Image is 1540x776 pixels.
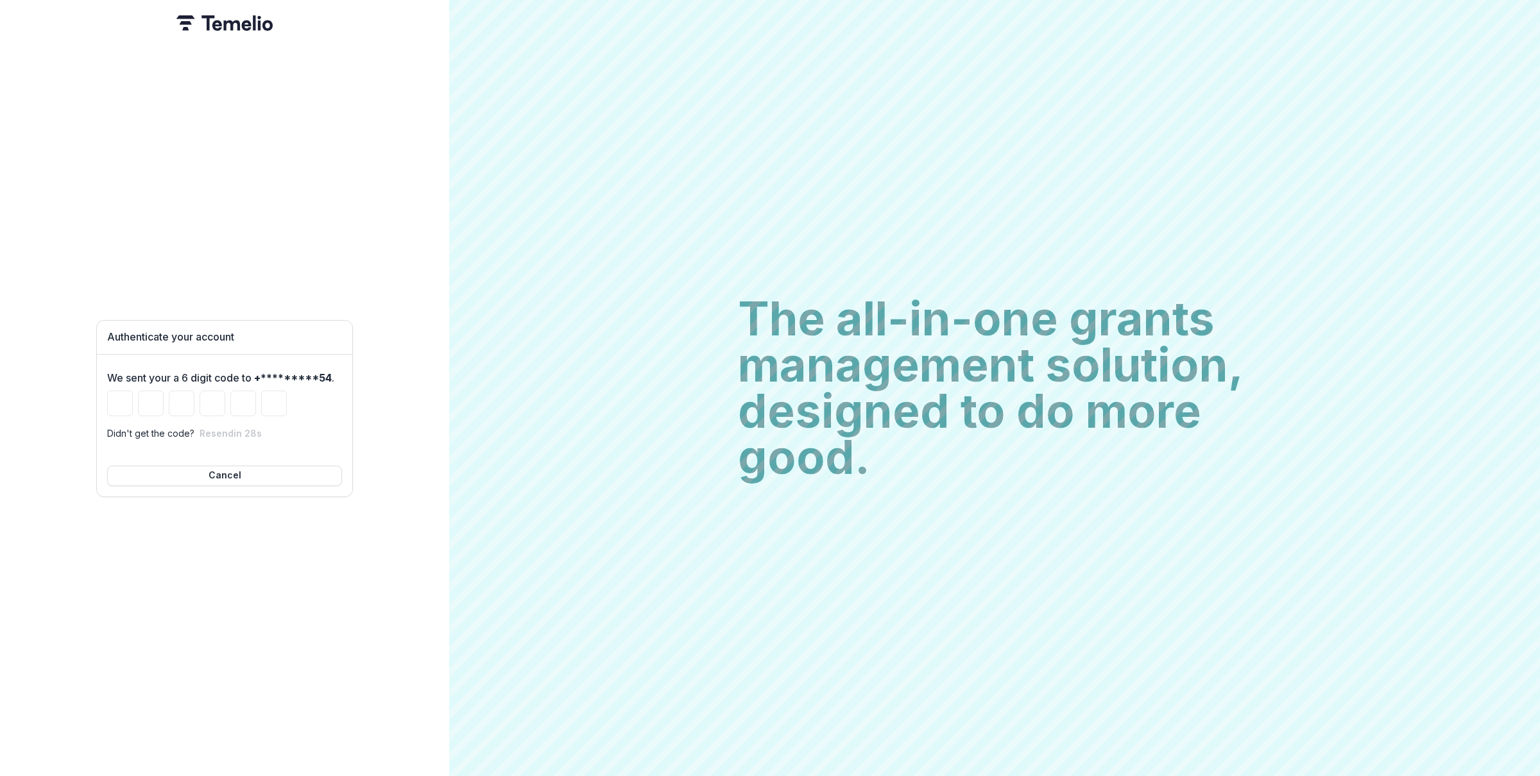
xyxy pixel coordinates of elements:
[107,466,342,486] button: Cancel
[261,391,287,416] input: Please enter your pin code
[200,428,262,439] button: Resendin 28s
[169,391,194,416] input: Please enter your pin code
[107,331,342,343] h1: Authenticate your account
[107,426,194,440] p: Didn't get the code?
[107,391,133,416] input: Please enter your pin code
[200,391,225,416] input: Please enter your pin code
[176,15,273,31] img: Temelio
[107,370,334,385] label: We sent your a 6 digit code to .
[138,391,164,416] input: Please enter your pin code
[230,391,256,416] input: Please enter your pin code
